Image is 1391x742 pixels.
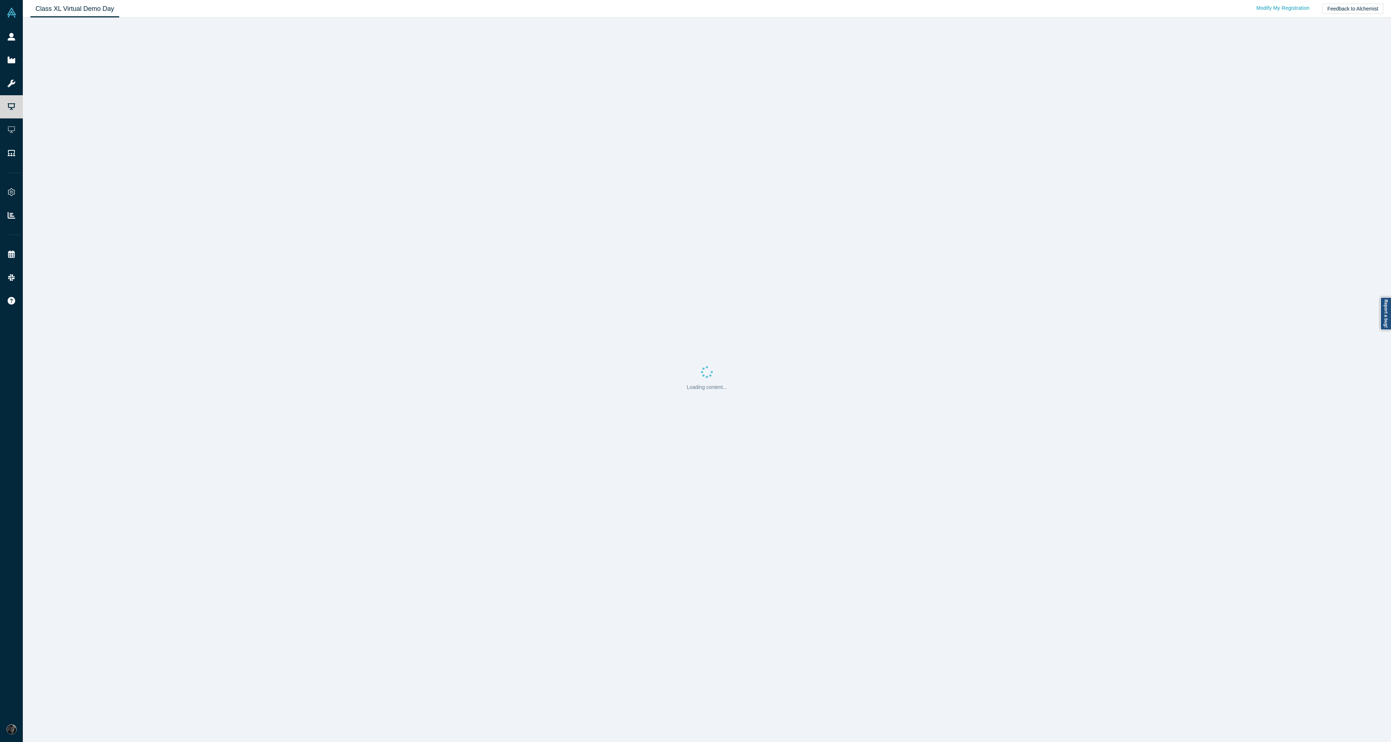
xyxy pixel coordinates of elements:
[7,8,17,18] img: Alchemist Vault Logo
[30,0,119,17] a: Class XL Virtual Demo Day
[687,383,727,391] p: Loading content...
[7,724,17,734] img: Rami Chousein's Account
[1322,4,1383,14] button: Feedback to Alchemist
[1380,297,1391,330] a: Report a bug!
[1249,2,1317,14] a: Modify My Registration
